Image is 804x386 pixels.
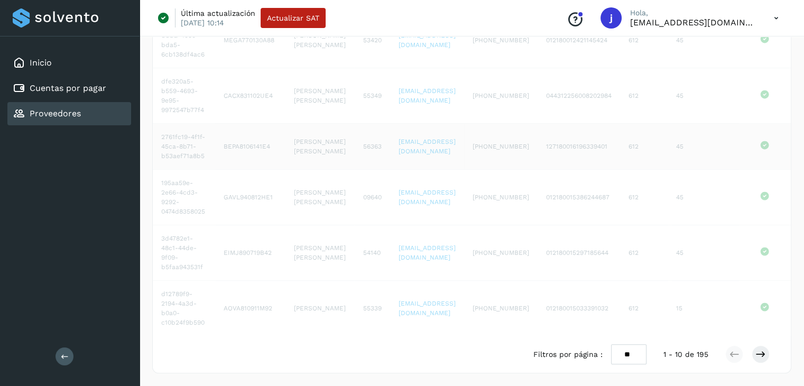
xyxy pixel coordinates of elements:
[620,281,668,336] td: 612
[7,51,131,75] div: Inicio
[30,108,81,118] a: Proveedores
[668,68,739,124] td: 45
[538,281,620,336] td: 012180015033391032
[473,36,529,44] span: [PHONE_NUMBER]
[473,92,529,99] span: [PHONE_NUMBER]
[153,13,215,68] td: 4cd95d00-ddba-4c9c-bda5-6cb138df4ac6
[30,58,52,68] a: Inicio
[215,281,285,336] td: AOVA810911M92
[538,13,620,68] td: 012180012421145424
[473,305,529,312] span: [PHONE_NUMBER]
[285,124,354,170] td: [PERSON_NAME] [PERSON_NAME]
[285,68,354,124] td: [PERSON_NAME] [PERSON_NAME]
[620,124,668,170] td: 612
[538,124,620,170] td: 127180016196339401
[663,349,708,360] span: 1 - 10 de 195
[398,138,455,155] a: [EMAIL_ADDRESS][DOMAIN_NAME]
[620,68,668,124] td: 612
[473,194,529,201] span: [PHONE_NUMBER]
[7,77,131,100] div: Cuentas por pagar
[473,143,529,150] span: [PHONE_NUMBER]
[267,14,319,22] span: Actualizar SAT
[630,17,757,27] p: jrodriguez@kalapata.co
[354,281,390,336] td: 55339
[398,87,455,104] a: [EMAIL_ADDRESS][DOMAIN_NAME]
[398,32,455,49] a: [EMAIL_ADDRESS][DOMAIN_NAME]
[354,124,390,170] td: 56363
[215,124,285,170] td: BEPA8106141E4
[285,281,354,336] td: [PERSON_NAME]
[7,102,131,125] div: Proveedores
[285,225,354,281] td: [PERSON_NAME] [PERSON_NAME]
[354,225,390,281] td: 54140
[30,83,106,93] a: Cuentas por pagar
[630,8,757,17] p: Hola,
[153,281,215,336] td: d12789f9-2194-4a3d-b0a0-c10b24f9b590
[153,225,215,281] td: 3d4782e1-48c1-44de-9f09-b5faa943531f
[533,349,603,360] span: Filtros por página :
[620,225,668,281] td: 612
[620,170,668,225] td: 612
[538,225,620,281] td: 012180015297185644
[398,244,455,261] a: [EMAIL_ADDRESS][DOMAIN_NAME]
[153,170,215,225] td: 195aa59e-2e66-4cd3-9292-0474d8358025
[668,281,739,336] td: 15
[215,170,285,225] td: GAVL940812HE1
[354,68,390,124] td: 55349
[398,300,455,317] a: [EMAIL_ADDRESS][DOMAIN_NAME]
[668,170,739,225] td: 45
[538,170,620,225] td: 012180015386244687
[398,189,455,206] a: [EMAIL_ADDRESS][DOMAIN_NAME]
[354,13,390,68] td: 53420
[668,13,739,68] td: 45
[285,170,354,225] td: [PERSON_NAME] [PERSON_NAME]
[538,68,620,124] td: 044312256008202984
[620,13,668,68] td: 612
[153,68,215,124] td: dfe320a5-b559-4693-9e95-9972547b77f4
[668,124,739,170] td: 45
[181,8,255,18] p: Última actualización
[285,13,354,68] td: [PERSON_NAME] [PERSON_NAME]
[181,18,224,27] p: [DATE] 10:14
[215,225,285,281] td: EIMJ890719B42
[261,8,326,28] button: Actualizar SAT
[215,68,285,124] td: CACX831102UE4
[668,225,739,281] td: 45
[153,124,215,170] td: 2761fc19-4f1f-45ca-8b71-b53aef71a8b5
[215,13,285,68] td: MEGA770130A88
[354,170,390,225] td: 09640
[473,249,529,256] span: [PHONE_NUMBER]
